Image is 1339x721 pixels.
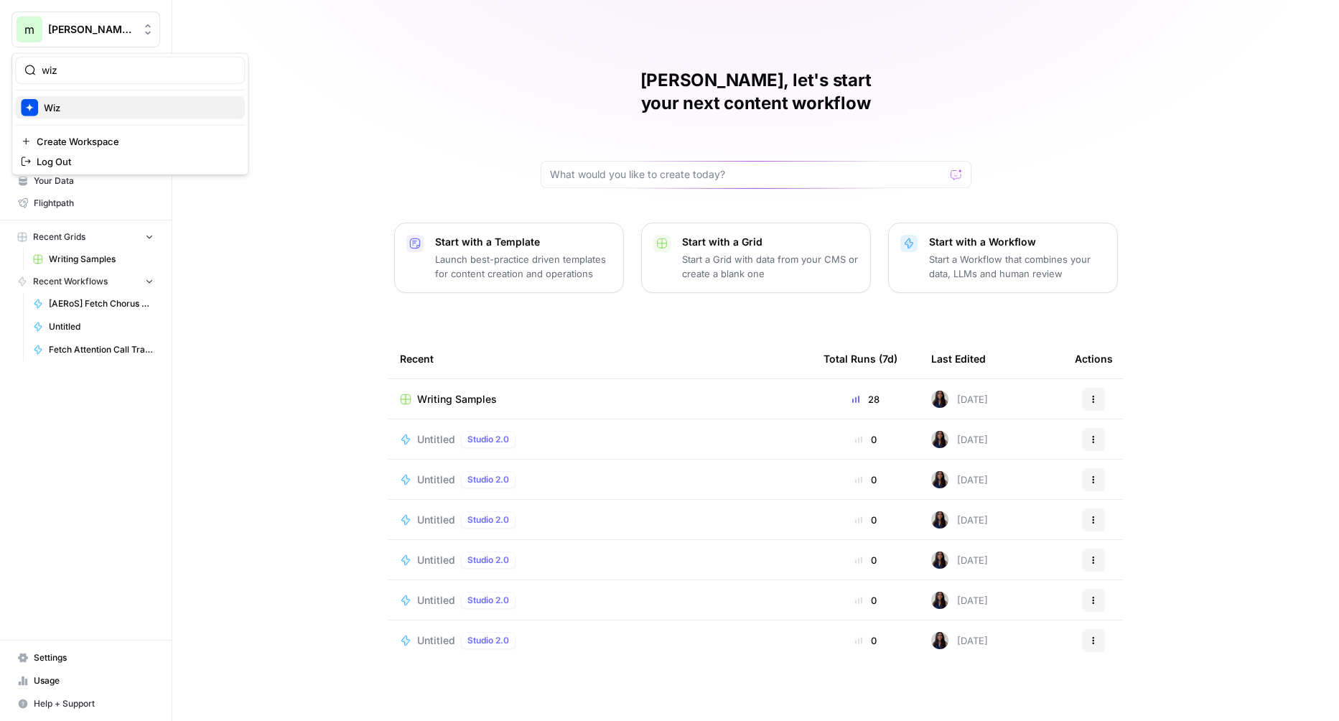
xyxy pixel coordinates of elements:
a: Untitled [27,315,160,338]
span: Log Out [37,154,233,169]
span: Untitled [49,320,154,333]
span: Flightpath [34,197,154,210]
img: rox323kbkgutb4wcij4krxobkpon [931,592,948,609]
div: [DATE] [931,552,988,569]
div: Actions [1075,339,1113,378]
a: Your Data [11,169,160,192]
div: Total Runs (7d) [824,339,897,378]
img: rox323kbkgutb4wcij4krxobkpon [931,391,948,408]
span: [AERoS] Fetch Chorus Transcripts [49,297,154,310]
span: Untitled [417,432,455,447]
div: 28 [824,392,908,406]
span: Untitled [417,473,455,487]
a: UntitledStudio 2.0 [400,431,801,448]
span: Your Data [34,175,154,187]
span: Recent Workflows [33,275,108,288]
div: [DATE] [931,632,988,649]
p: Start with a Template [435,235,612,249]
button: Recent Grids [11,226,160,248]
a: Usage [11,669,160,692]
a: UntitledStudio 2.0 [400,592,801,609]
a: Fetch Attention Call Transcripts [27,338,160,361]
span: Usage [34,674,154,687]
p: Start with a Grid [682,235,859,249]
a: Flightpath [11,192,160,215]
a: Writing Samples [400,392,801,406]
div: 0 [824,593,908,608]
a: UntitledStudio 2.0 [400,511,801,529]
span: Recent Grids [33,231,85,243]
span: Untitled [417,553,455,567]
span: Studio 2.0 [467,594,509,607]
span: Writing Samples [49,253,154,266]
div: [DATE] [931,592,988,609]
span: [PERSON_NAME] aircraft tests [48,22,135,37]
span: Settings [34,651,154,664]
input: Search Workspaces [42,63,235,78]
span: Untitled [417,593,455,608]
button: Help + Support [11,692,160,715]
span: Writing Samples [417,392,497,406]
div: Recent [400,339,801,378]
input: What would you like to create today? [550,167,945,182]
div: [DATE] [931,391,988,408]
h1: [PERSON_NAME], let's start your next content workflow [541,69,971,115]
div: 0 [824,473,908,487]
a: UntitledStudio 2.0 [400,552,801,569]
span: Studio 2.0 [467,513,509,526]
div: 0 [824,432,908,447]
span: Fetch Attention Call Transcripts [49,343,154,356]
span: Studio 2.0 [467,634,509,647]
a: Log Out [15,152,245,172]
a: Create Workspace [15,131,245,152]
span: m [24,21,34,38]
a: Writing Samples [27,248,160,271]
div: [DATE] [931,511,988,529]
div: 0 [824,633,908,648]
div: Workspace: melanie aircraft tests [11,53,248,175]
span: Untitled [417,633,455,648]
span: Studio 2.0 [467,473,509,486]
p: Start a Workflow that combines your data, LLMs and human review [929,252,1106,281]
div: Last Edited [931,339,986,378]
img: rox323kbkgutb4wcij4krxobkpon [931,431,948,448]
a: [AERoS] Fetch Chorus Transcripts [27,292,160,315]
a: Settings [11,646,160,669]
button: Start with a WorkflowStart a Workflow that combines your data, LLMs and human review [888,223,1118,293]
img: rox323kbkgutb4wcij4krxobkpon [931,471,948,488]
span: Wiz [44,101,233,115]
span: Studio 2.0 [467,433,509,446]
span: Help + Support [34,697,154,710]
img: Wiz Logo [21,99,38,116]
p: Start a Grid with data from your CMS or create a blank one [682,252,859,281]
a: UntitledStudio 2.0 [400,632,801,649]
div: [DATE] [931,471,988,488]
div: 0 [824,513,908,527]
div: [DATE] [931,431,988,448]
div: 0 [824,553,908,567]
button: Recent Workflows [11,271,160,292]
button: Start with a TemplateLaunch best-practice driven templates for content creation and operations [394,223,624,293]
p: Start with a Workflow [929,235,1106,249]
span: Untitled [417,513,455,527]
a: UntitledStudio 2.0 [400,471,801,488]
p: Launch best-practice driven templates for content creation and operations [435,252,612,281]
button: Workspace: melanie aircraft tests [11,11,160,47]
span: Studio 2.0 [467,554,509,567]
img: rox323kbkgutb4wcij4krxobkpon [931,511,948,529]
span: Create Workspace [37,134,233,149]
button: Start with a GridStart a Grid with data from your CMS or create a blank one [641,223,871,293]
img: rox323kbkgutb4wcij4krxobkpon [931,552,948,569]
img: rox323kbkgutb4wcij4krxobkpon [931,632,948,649]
